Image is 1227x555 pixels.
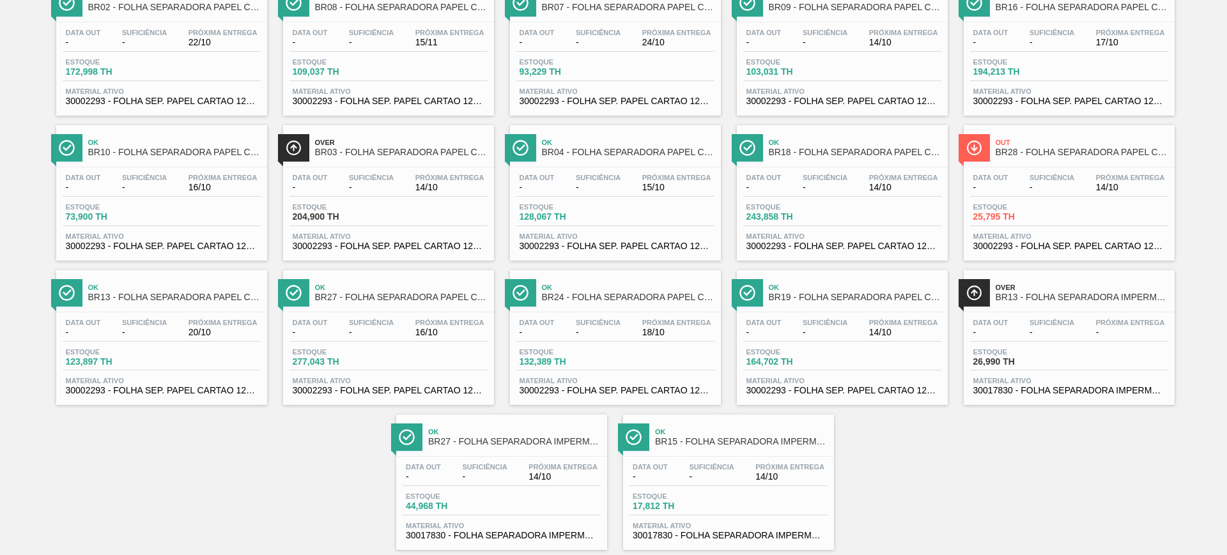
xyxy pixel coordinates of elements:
[803,38,847,47] span: -
[655,428,828,436] span: Ok
[755,463,824,471] span: Próxima Entrega
[642,38,711,47] span: 24/10
[869,38,938,47] span: 14/10
[746,348,836,356] span: Estoque
[739,140,755,156] img: Ícone
[746,377,938,384] span: Material ativo
[746,241,938,251] span: 30002293 - FOLHA SEP. PAPEL CARTAO 1200x1000M 350g
[542,148,714,157] span: BR04 - FOLHA SEPARADORA PAPEL CARTÃO
[746,212,836,222] span: 243,858 TH
[954,116,1181,261] a: ÍconeOutBR28 - FOLHA SEPARADORA PAPEL CARTÃOData out-Suficiência-Próxima Entrega14/10Estoque25,79...
[803,183,847,192] span: -
[59,285,75,301] img: Ícone
[88,139,261,146] span: Ok
[66,328,101,337] span: -
[746,58,836,66] span: Estoque
[1096,38,1165,47] span: 17/10
[633,463,668,471] span: Data out
[869,183,938,192] span: 14/10
[66,67,155,77] span: 172,998 TH
[769,293,941,302] span: BR19 - FOLHA SEPARADORA PAPEL CARTÃO
[349,183,394,192] span: -
[399,429,415,445] img: Ícone
[293,348,382,356] span: Estoque
[1096,174,1165,181] span: Próxima Entrega
[520,87,711,95] span: Material ativo
[349,328,394,337] span: -
[274,261,500,406] a: ÍconeOkBR27 - FOLHA SEPARADORA PAPEL CARTÃOData out-Suficiência-Próxima Entrega16/10Estoque277,04...
[520,377,711,384] span: Material ativo
[415,174,484,181] span: Próxima Entrega
[387,405,613,550] a: ÍconeOkBR27 - FOLHA SEPARADORA IMPERMEAVELData out-Suficiência-Próxima Entrega14/10Estoque44,968 ...
[520,357,609,367] span: 132,389 TH
[66,241,258,251] span: 30002293 - FOLHA SEP. PAPEL CARTAO 1200x1000M 350g
[520,212,609,222] span: 128,067 TH
[415,328,484,337] span: 16/10
[66,58,155,66] span: Estoque
[293,96,484,106] span: 30002293 - FOLHA SEP. PAPEL CARTAO 1200x1000M 350g
[746,319,782,326] span: Data out
[415,38,484,47] span: 15/11
[47,116,274,261] a: ÍconeOkBR10 - FOLHA SEPARADORA PAPEL CARTÃOData out-Suficiência-Próxima Entrega16/10Estoque73,900...
[973,328,1008,337] span: -
[746,203,836,211] span: Estoque
[66,319,101,326] span: Data out
[59,140,75,156] img: Ícone
[746,38,782,47] span: -
[689,472,734,482] span: -
[189,174,258,181] span: Próxima Entrega
[88,148,261,157] span: BR10 - FOLHA SEPARADORA PAPEL CARTÃO
[542,293,714,302] span: BR24 - FOLHA SEPARADORA PAPEL CARTÃO
[746,357,836,367] span: 164,702 TH
[406,501,495,511] span: 44,968 TH
[293,212,382,222] span: 204,900 TH
[973,58,1063,66] span: Estoque
[513,285,529,301] img: Ícone
[428,437,601,446] span: BR27 - FOLHA SEPARADORA IMPERMEAVEL
[869,328,938,337] span: 14/10
[973,203,1063,211] span: Estoque
[520,38,555,47] span: -
[349,29,394,36] span: Suficiência
[769,148,941,157] span: BR18 - FOLHA SEPARADORA PAPEL CARTÃO
[66,183,101,192] span: -
[293,386,484,395] span: 30002293 - FOLHA SEP. PAPEL CARTAO 1200x1000M 350g
[293,29,328,36] span: Data out
[66,212,155,222] span: 73,900 TH
[415,319,484,326] span: Próxima Entrega
[88,3,261,12] span: BR02 - FOLHA SEPARADORA PAPEL CARTÃO
[293,38,328,47] span: -
[415,183,484,192] span: 14/10
[293,203,382,211] span: Estoque
[746,386,938,395] span: 30002293 - FOLHA SEP. PAPEL CARTAO 1200x1000M 350g
[739,285,755,301] img: Ícone
[66,29,101,36] span: Data out
[66,203,155,211] span: Estoque
[520,96,711,106] span: 30002293 - FOLHA SEP. PAPEL CARTAO 1200x1000M 350g
[1096,29,1165,36] span: Próxima Entrega
[746,87,938,95] span: Material ativo
[529,463,598,471] span: Próxima Entrega
[613,405,840,550] a: ÍconeOkBR15 - FOLHA SEPARADORA IMPERMEAVELData out-Suficiência-Próxima Entrega14/10Estoque17,812 ...
[520,58,609,66] span: Estoque
[1096,319,1165,326] span: Próxima Entrega
[293,58,382,66] span: Estoque
[189,328,258,337] span: 20/10
[500,116,727,261] a: ÍconeOkBR04 - FOLHA SEPARADORA PAPEL CARTÃOData out-Suficiência-Próxima Entrega15/10Estoque128,06...
[746,328,782,337] span: -
[349,174,394,181] span: Suficiência
[520,348,609,356] span: Estoque
[626,429,642,445] img: Ícone
[542,139,714,146] span: Ok
[973,183,1008,192] span: -
[520,203,609,211] span: Estoque
[349,38,394,47] span: -
[88,293,261,302] span: BR13 - FOLHA SEPARADORA PAPEL CARTÃO
[286,285,302,301] img: Ícone
[769,284,941,291] span: Ok
[1096,328,1165,337] span: -
[689,463,734,471] span: Suficiência
[869,29,938,36] span: Próxima Entrega
[973,241,1165,251] span: 30002293 - FOLHA SEP. PAPEL CARTAO 1200x1000M 350g
[803,319,847,326] span: Suficiência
